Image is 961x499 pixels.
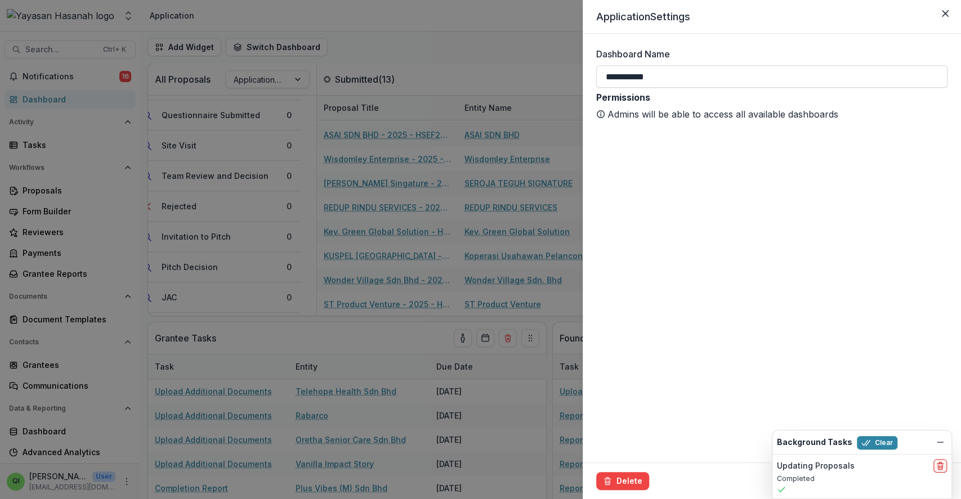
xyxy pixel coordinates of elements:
[936,5,954,23] button: Close
[596,47,941,61] label: Dashboard Name
[933,435,947,449] button: Dismiss
[596,472,649,490] button: Delete
[777,474,947,484] p: Completed
[596,92,947,103] h2: Permissions
[777,461,855,471] h2: Updating Proposals
[607,107,838,121] p: Admins will be able to access all available dashboards
[857,436,897,449] button: Clear
[933,459,947,473] button: delete
[777,438,852,447] h2: Background Tasks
